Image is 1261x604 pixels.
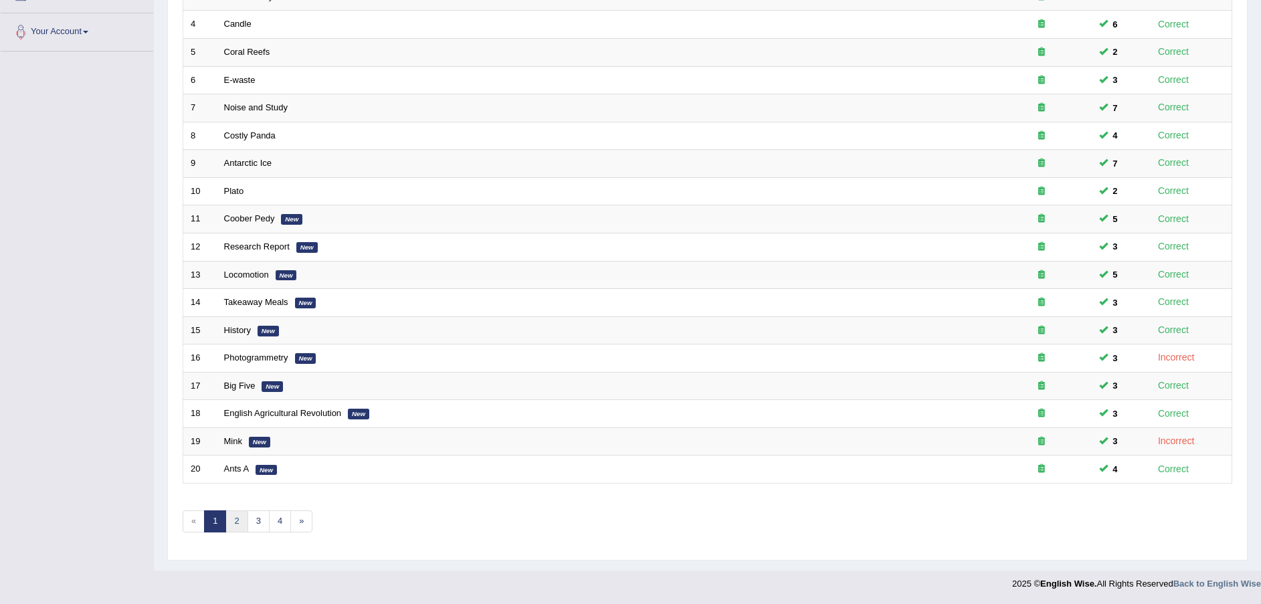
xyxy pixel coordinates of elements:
span: You can still take this question [1108,45,1123,59]
em: New [256,465,277,476]
div: Exam occurring question [999,463,1084,476]
a: Ants A [224,464,250,474]
div: Correct [1153,211,1195,227]
td: 10 [183,177,217,205]
td: 13 [183,261,217,289]
div: Exam occurring question [999,102,1084,114]
a: Coober Pedy [224,213,275,223]
div: Correct [1153,155,1195,171]
a: English Agricultural Revolution [224,408,342,418]
span: You can still take this question [1108,351,1123,365]
em: New [296,242,318,253]
a: 2 [225,510,248,532]
a: » [290,510,312,532]
div: Exam occurring question [999,435,1084,448]
span: You can still take this question [1108,296,1123,310]
div: Correct [1153,406,1195,421]
td: 11 [183,205,217,233]
div: Exam occurring question [999,241,1084,254]
span: You can still take this question [1108,268,1123,282]
a: Candle [224,19,252,29]
div: Exam occurring question [999,296,1084,309]
div: Correct [1153,17,1195,32]
div: Exam occurring question [999,18,1084,31]
a: Costly Panda [224,130,276,140]
em: New [348,409,369,419]
a: 3 [248,510,270,532]
td: 6 [183,66,217,94]
a: History [224,325,251,335]
span: You can still take this question [1108,73,1123,87]
em: New [262,381,283,392]
div: Correct [1153,100,1195,115]
span: You can still take this question [1108,323,1123,337]
td: 14 [183,289,217,317]
a: Antarctic Ice [224,158,272,168]
span: You can still take this question [1108,212,1123,226]
td: 7 [183,94,217,122]
div: Correct [1153,462,1195,477]
div: Correct [1153,183,1195,199]
div: Exam occurring question [999,74,1084,87]
strong: English Wise. [1040,579,1096,589]
em: New [281,214,302,225]
td: 12 [183,233,217,261]
div: Exam occurring question [999,269,1084,282]
span: You can still take this question [1108,101,1123,115]
span: You can still take this question [1108,462,1123,476]
span: You can still take this question [1108,379,1123,393]
td: 20 [183,456,217,484]
em: New [258,326,279,336]
a: E-waste [224,75,256,85]
a: Noise and Study [224,102,288,112]
div: Exam occurring question [999,380,1084,393]
div: Exam occurring question [999,407,1084,420]
a: Plato [224,186,244,196]
td: 18 [183,400,217,428]
div: Correct [1153,44,1195,60]
td: 16 [183,344,217,373]
a: Back to English Wise [1173,579,1261,589]
span: You can still take this question [1108,434,1123,448]
em: New [249,437,270,447]
a: Big Five [224,381,256,391]
a: Locomotion [224,270,269,280]
div: Exam occurring question [999,130,1084,142]
em: New [295,298,316,308]
td: 5 [183,39,217,67]
div: Exam occurring question [999,46,1084,59]
a: Your Account [1,13,153,47]
div: 2025 © All Rights Reserved [1012,571,1261,590]
div: Incorrect [1153,433,1200,449]
span: You can still take this question [1108,17,1123,31]
div: Correct [1153,72,1195,88]
a: Research Report [224,241,290,251]
td: 19 [183,427,217,456]
a: Photogrammetry [224,353,288,363]
td: 15 [183,316,217,344]
em: New [295,353,316,364]
div: Exam occurring question [999,324,1084,337]
a: 1 [204,510,226,532]
span: You can still take this question [1108,239,1123,254]
div: Correct [1153,378,1195,393]
div: Correct [1153,294,1195,310]
td: 9 [183,150,217,178]
a: Takeaway Meals [224,297,288,307]
div: Exam occurring question [999,213,1084,225]
div: Correct [1153,322,1195,338]
span: You can still take this question [1108,157,1123,171]
div: Incorrect [1153,350,1200,365]
em: New [276,270,297,281]
span: « [183,510,205,532]
div: Correct [1153,267,1195,282]
a: Coral Reefs [224,47,270,57]
div: Exam occurring question [999,352,1084,365]
span: You can still take this question [1108,128,1123,142]
div: Exam occurring question [999,185,1084,198]
a: 4 [269,510,291,532]
span: You can still take this question [1108,184,1123,198]
td: 17 [183,372,217,400]
div: Correct [1153,239,1195,254]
